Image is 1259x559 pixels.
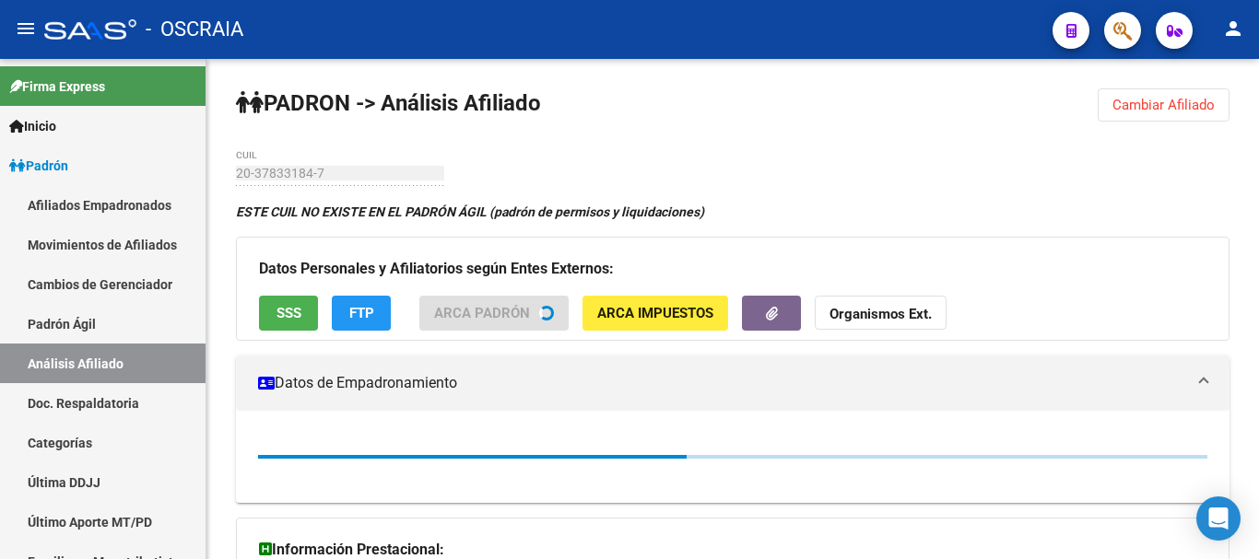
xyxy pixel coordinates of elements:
[9,156,68,176] span: Padrón
[236,90,541,116] strong: PADRON -> Análisis Afiliado
[1222,17,1244,40] mat-icon: person
[597,306,713,322] span: ARCA Impuestos
[815,296,947,330] button: Organismos Ext.
[236,411,1230,503] div: Datos de Empadronamiento
[259,256,1206,282] h3: Datos Personales y Afiliatorios según Entes Externos:
[830,307,932,323] strong: Organismos Ext.
[419,296,569,330] button: ARCA Padrón
[259,296,318,330] button: SSS
[258,373,1185,393] mat-panel-title: Datos de Empadronamiento
[1098,88,1230,122] button: Cambiar Afiliado
[434,306,530,322] span: ARCA Padrón
[1112,97,1215,113] span: Cambiar Afiliado
[582,296,728,330] button: ARCA Impuestos
[9,76,105,97] span: Firma Express
[236,204,704,219] strong: ESTE CUIL NO EXISTE EN EL PADRÓN ÁGIL (padrón de permisos y liquidaciones)
[15,17,37,40] mat-icon: menu
[277,306,301,322] span: SSS
[146,9,243,50] span: - OSCRAIA
[236,355,1230,411] mat-expansion-panel-header: Datos de Empadronamiento
[349,306,374,322] span: FTP
[1196,496,1241,541] div: Open Intercom Messenger
[332,296,391,330] button: FTP
[9,116,56,136] span: Inicio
